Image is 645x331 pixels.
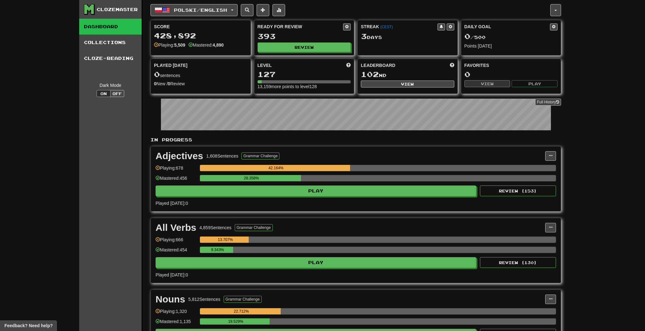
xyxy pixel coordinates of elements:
button: Review [258,42,351,52]
span: 3 [361,32,367,41]
div: 5,812 Sentences [188,296,220,302]
div: 42.164% [202,165,350,171]
div: sentences [154,70,247,79]
a: (CEST) [380,25,393,29]
div: 0 [464,70,558,78]
span: Level [258,62,272,68]
a: Collections [79,35,142,50]
span: 0 [464,32,470,41]
div: Mastered: 454 [156,247,197,257]
div: Streak [361,23,437,30]
span: 102 [361,70,379,79]
div: 13.707% [202,237,249,243]
strong: 4,890 [213,42,224,48]
div: Day s [361,32,454,41]
div: Playing: [154,42,185,48]
div: Daily Goal [464,23,550,30]
button: Review (153) [480,185,556,196]
strong: 5,509 [174,42,185,48]
div: Playing: 666 [156,237,197,247]
div: 22.712% [202,308,281,315]
span: / 500 [464,35,486,40]
button: View [361,81,454,88]
div: Favorites [464,62,558,68]
p: In Progress [150,137,561,143]
div: 9.343% [202,247,233,253]
a: Cloze-Reading [79,50,142,66]
div: All Verbs [156,223,196,232]
span: Polski / English [174,7,227,13]
span: Played [DATE]: 0 [156,272,188,277]
div: 428,892 [154,32,247,40]
button: Grammar Challenge [241,153,279,159]
span: Open feedback widget [4,322,53,329]
div: Nouns [156,295,185,304]
div: Score [154,23,247,30]
div: 19.529% [202,318,269,325]
button: More stats [272,4,285,16]
div: 393 [258,32,351,40]
div: Playing: 1,320 [156,308,197,319]
button: Play [512,80,558,87]
div: Mastered: 456 [156,175,197,185]
div: 127 [258,70,351,78]
div: Points [DATE] [464,43,558,49]
button: Grammar Challenge [224,296,262,303]
span: Score more points to level up [346,62,351,68]
a: Dashboard [79,19,142,35]
div: New / Review [154,81,247,87]
div: Mastered: 1,135 [156,318,197,329]
div: Adjectives [156,151,203,161]
button: View [464,80,510,87]
div: Dark Mode [84,82,137,88]
button: On [97,90,111,97]
button: Search sentences [241,4,253,16]
div: Mastered: [188,42,224,48]
button: Play [156,185,476,196]
div: nd [361,70,454,79]
div: 1,608 Sentences [206,153,238,159]
button: Grammar Challenge [235,224,273,231]
span: Played [DATE]: 0 [156,201,188,206]
div: 4,859 Sentences [199,224,231,231]
a: Full History [535,99,561,106]
button: Polski/English [150,4,238,16]
button: Add sentence to collection [257,4,269,16]
span: Leaderboard [361,62,395,68]
div: 28.358% [202,175,301,181]
span: 0 [154,70,160,79]
button: Review (130) [480,257,556,268]
strong: 0 [154,81,156,86]
button: Play [156,257,476,268]
div: Ready for Review [258,23,343,30]
span: This week in points, UTC [450,62,454,68]
div: Clozemaster [97,6,138,13]
div: 13,159 more points to level 128 [258,83,351,90]
button: Off [110,90,124,97]
span: Played [DATE] [154,62,188,68]
div: Playing: 678 [156,165,197,175]
strong: 0 [168,81,170,86]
